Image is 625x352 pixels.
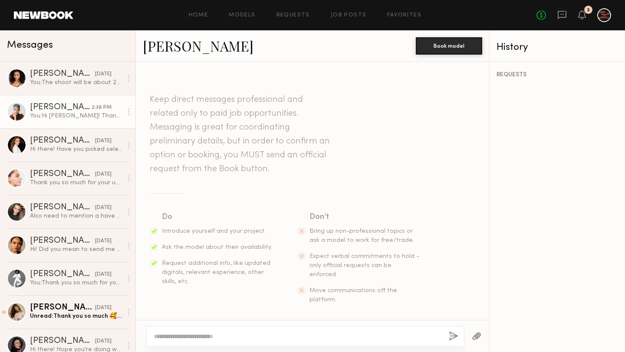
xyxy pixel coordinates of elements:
header: Keep direct messages professional and related only to paid job opportunities. Messaging is great ... [150,93,332,176]
div: [DATE] [95,237,112,245]
div: [DATE] [95,137,112,145]
span: Bring up non-professional topics or ask a model to work for free/trade. [309,228,414,243]
span: Introduce yourself and your project. [162,228,266,234]
div: [DATE] [95,271,112,279]
div: [PERSON_NAME] [30,70,95,78]
div: [PERSON_NAME] [30,303,95,312]
div: [PERSON_NAME] [30,170,95,179]
div: [DATE] [95,70,112,78]
div: Do [162,211,273,223]
a: [PERSON_NAME] [143,36,253,55]
div: [DATE] [95,304,112,312]
div: Thank you so much for your understanding. Let’s keep in touch, and I wish you all the best of luc... [30,179,122,187]
a: Book model [416,42,482,49]
span: Request additional info, like updated digitals, relevant experience, other skills, etc. [162,261,270,284]
a: Favorites [387,13,421,18]
div: [PERSON_NAME] [30,103,92,112]
a: Models [229,13,255,18]
div: [PERSON_NAME] [30,237,95,245]
div: History [497,42,618,52]
div: [PERSON_NAME] [30,203,95,212]
div: REQUESTS [497,72,618,78]
a: Requests [276,13,310,18]
div: You: Thank you so much for your time! [30,279,122,287]
div: [PERSON_NAME] [30,270,95,279]
span: Move communications off the platform. [309,288,397,303]
div: [DATE] [95,170,112,179]
button: Book model [416,37,482,55]
div: Also need to mention a have couple new tattoos on my arms, but they are small [30,212,122,220]
div: You: Hi [PERSON_NAME]! Thank you so much! We’re actually shifting from the 16th and looking to sc... [30,112,122,120]
a: Home [189,13,208,18]
div: Hi there! Have you picked selects for this project? I’m still held as an option and available [DATE] [30,145,122,153]
a: Job Posts [331,13,367,18]
div: [PERSON_NAME] [30,337,95,345]
div: Hi! Did you mean to send me a request ? [30,245,122,254]
div: Don’t [309,211,421,223]
span: Ask the model about their availability. [162,244,272,250]
span: Messages [7,40,53,50]
div: Unread: Thank you so much 🥰🥰 [30,312,122,320]
div: [DATE] [95,337,112,345]
div: 2 [587,8,590,13]
div: [DATE] [95,204,112,212]
div: [PERSON_NAME] [30,137,95,145]
div: 2:38 PM [92,104,112,112]
span: Expect verbal commitments to hold - only official requests can be enforced. [309,254,419,277]
div: You: The shoot will be about 2-3 hours [30,78,122,87]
